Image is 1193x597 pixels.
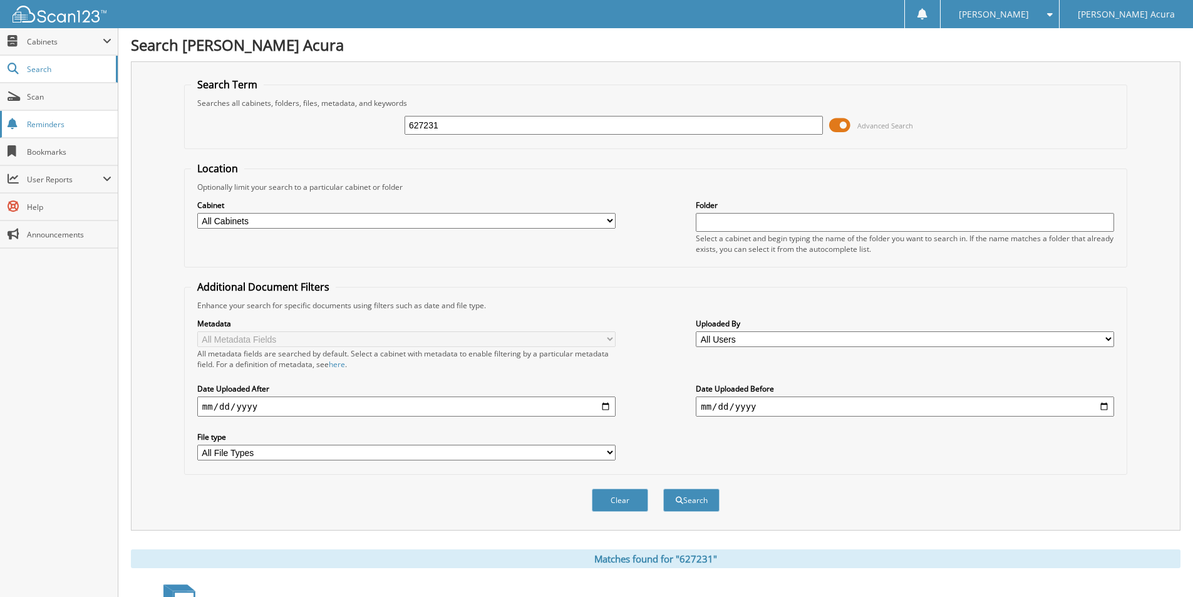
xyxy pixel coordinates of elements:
span: Scan [27,91,111,102]
span: Help [27,202,111,212]
label: Date Uploaded Before [696,383,1114,394]
label: Cabinet [197,200,616,210]
span: Reminders [27,119,111,130]
button: Clear [592,489,648,512]
div: Searches all cabinets, folders, files, metadata, and keywords [191,98,1120,108]
iframe: Chat Widget [1130,537,1193,597]
a: here [329,359,345,370]
label: Metadata [197,318,616,329]
legend: Location [191,162,244,175]
span: Advanced Search [857,121,913,130]
button: Search [663,489,720,512]
label: Uploaded By [696,318,1114,329]
legend: Search Term [191,78,264,91]
div: Enhance your search for specific documents using filters such as date and file type. [191,300,1120,311]
label: File type [197,432,616,442]
span: [PERSON_NAME] Acura [1078,11,1175,18]
span: Search [27,64,110,75]
input: start [197,397,616,417]
img: scan123-logo-white.svg [13,6,106,23]
span: Bookmarks [27,147,111,157]
label: Folder [696,200,1114,210]
input: end [696,397,1114,417]
span: Announcements [27,229,111,240]
span: [PERSON_NAME] [959,11,1029,18]
span: Cabinets [27,36,103,47]
div: Optionally limit your search to a particular cabinet or folder [191,182,1120,192]
h1: Search [PERSON_NAME] Acura [131,34,1180,55]
div: All metadata fields are searched by default. Select a cabinet with metadata to enable filtering b... [197,348,616,370]
span: User Reports [27,174,103,185]
div: Matches found for "627231" [131,549,1180,568]
label: Date Uploaded After [197,383,616,394]
legend: Additional Document Filters [191,280,336,294]
div: Select a cabinet and begin typing the name of the folder you want to search in. If the name match... [696,233,1114,254]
